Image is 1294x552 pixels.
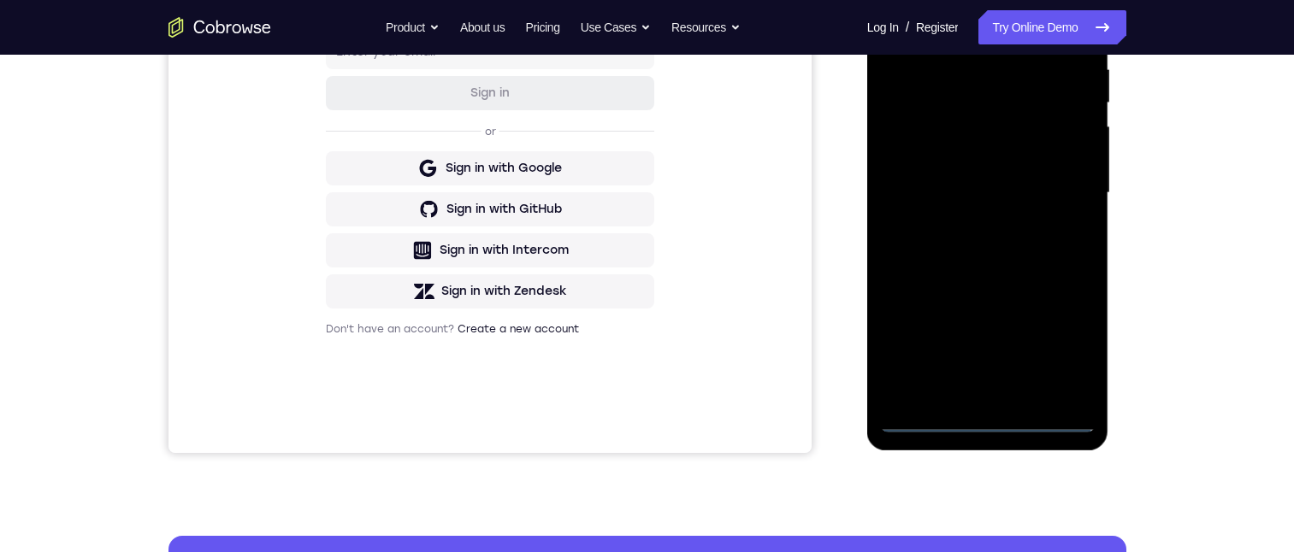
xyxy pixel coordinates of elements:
[277,279,393,297] div: Sign in with Google
[525,10,559,44] a: Pricing
[978,10,1126,44] a: Try Online Demo
[460,10,505,44] a: About us
[671,10,741,44] button: Resources
[867,10,899,44] a: Log In
[271,361,400,379] div: Sign in with Intercom
[157,353,486,387] button: Sign in with Intercom
[916,10,958,44] a: Register
[157,312,486,346] button: Sign in with GitHub
[157,271,486,305] button: Sign in with Google
[157,394,486,428] button: Sign in with Zendesk
[906,17,909,38] span: /
[386,10,440,44] button: Product
[289,443,411,455] a: Create a new account
[278,320,393,338] div: Sign in with GitHub
[157,442,486,455] p: Don't have an account?
[581,10,651,44] button: Use Cases
[273,402,399,420] div: Sign in with Zendesk
[168,17,271,38] a: Go to the home page
[313,244,331,258] p: or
